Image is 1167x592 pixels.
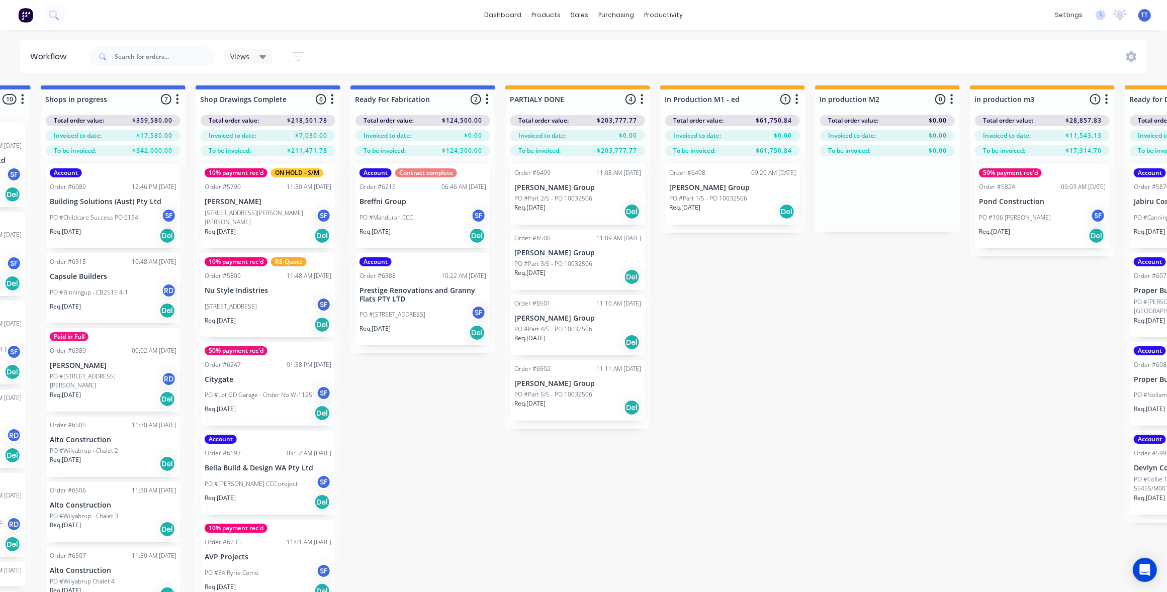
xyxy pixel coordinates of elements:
p: Alto Construction [50,566,176,575]
div: Del [624,400,640,416]
div: Account [1134,346,1166,355]
div: Order #6501 [514,299,551,308]
p: PO #Mandurah CCC [360,213,413,222]
div: 50% payment rec'dOrder #624701:38 PM [DATE]CitygatePO #Lot GD Garage - Order No:W-11251SFReq.[DAT... [201,342,335,426]
div: Order #6502 [514,364,551,373]
span: $61,750.84 [756,116,792,125]
span: Total order value: [673,116,724,125]
p: PO #Part 4/5 - PO 10032506 [514,325,592,334]
div: SF [316,208,331,223]
p: Alto Construction [50,436,176,444]
p: PO #Part 5/5 - PO 10032506 [514,390,592,399]
div: Order #6197 [205,449,241,458]
div: Order #6215 [360,182,396,191]
div: AccountOrder #619709:52 AM [DATE]Bella Build & Design WA Pty LtdPO #[PERSON_NAME] CCC projectSFRe... [201,431,335,515]
div: Order #650011:09 AM [DATE][PERSON_NAME] GroupPO #Part 3/5 - PO 10032506Req.[DATE]Del [510,230,645,290]
p: PO #Wilyabrup - Chalet 3 [50,512,118,521]
span: $218,501.78 [287,116,327,125]
div: Order #6389 [50,346,86,355]
div: 11:30 AM [DATE] [287,182,331,191]
div: Del [159,521,175,537]
div: Account [1134,257,1166,266]
p: [PERSON_NAME] [205,198,331,206]
p: Prestige Renovations and Granny Flats PTY LTD [360,286,486,304]
div: Del [624,334,640,350]
p: [STREET_ADDRESS] [205,302,257,311]
p: Req. [DATE] [1134,227,1165,236]
div: Order #5809 [205,271,241,280]
div: Open Intercom Messenger [1133,558,1157,582]
span: $0.00 [929,131,947,140]
p: Req. [DATE] [50,521,81,530]
span: $203,777.77 [597,146,637,155]
p: Req. [DATE] [514,203,546,212]
span: Invoiced to date: [673,131,721,140]
p: Req. [DATE] [50,455,81,464]
div: Paid in Full [50,332,88,341]
div: Del [779,204,795,220]
span: Invoiced to date: [364,131,411,140]
div: Order #650211:11 AM [DATE][PERSON_NAME] GroupPO #Part 5/5 - PO 10032506Req.[DATE]Del [510,360,645,421]
p: Req. [DATE] [205,405,236,414]
div: 11:30 AM [DATE] [132,421,176,430]
div: Del [624,204,640,220]
p: PO #Part 3/5 - PO 10032506 [514,259,592,268]
div: Order #6235 [205,538,241,547]
div: RD [161,371,176,386]
span: Invoiced to date: [983,131,1031,140]
div: Contract complete [395,168,457,177]
div: 06:46 AM [DATE] [441,182,486,191]
p: [PERSON_NAME] Group [514,314,641,323]
span: Total order value: [983,116,1033,125]
p: Req. [DATE] [514,334,546,343]
p: Alto Construction [50,501,176,510]
p: PO #Binningup - CB2515 4-1 [50,288,128,297]
span: To be invoiced: [518,146,561,155]
span: Invoiced to date: [828,131,876,140]
p: [STREET_ADDRESS][PERSON_NAME][PERSON_NAME] [205,209,316,227]
p: Req. [DATE] [514,399,546,408]
div: Del [469,228,485,244]
p: Citygate [205,375,331,384]
div: SF [7,344,22,359]
div: 11:10 AM [DATE] [596,299,641,308]
p: Capsule Builders [50,272,176,281]
div: Account [205,435,237,444]
div: Order #5824 [979,182,1015,191]
div: productivity [639,8,688,23]
p: PO #[STREET_ADDRESS] [360,310,425,319]
p: Req. [DATE] [514,268,546,277]
div: Del [314,317,330,333]
div: Order #6500 [514,234,551,243]
span: Total order value: [828,116,878,125]
div: 11:09 AM [DATE] [596,234,641,243]
div: 10% payment rec'dRE-QuoteOrder #580911:48 AM [DATE]Nu Style Indistries[STREET_ADDRESS]SFReq.[DATE... [201,253,335,337]
div: purchasing [593,8,639,23]
div: 10:22 AM [DATE] [441,271,486,280]
span: Invoiced to date: [209,131,256,140]
div: Del [314,228,330,244]
div: settings [1050,8,1088,23]
span: $17,580.00 [136,131,172,140]
div: Del [159,228,175,244]
div: RD [7,428,22,443]
p: PO #34 Ryrie Como [205,568,258,577]
p: Req. [DATE] [205,494,236,503]
div: Del [5,364,21,380]
span: $359,580.00 [132,116,172,125]
p: PO #Lot GD Garage - Order No:W-11251 [205,390,316,400]
div: Order #649809:20 AM [DATE][PERSON_NAME] GroupPO #Part 1/5 - PO 10032506Req.[DATE]Del [665,164,800,225]
div: Order #5790 [205,182,241,191]
div: 11:48 AM [DATE] [287,271,331,280]
span: To be invoiced: [983,146,1025,155]
div: RD [7,517,22,532]
p: PO #Wilyabrup Chalet 4 [50,577,115,586]
div: Account [360,257,392,266]
p: [PERSON_NAME] Group [514,183,641,192]
div: 11:08 AM [DATE] [596,168,641,177]
div: Order #6498 [669,168,705,177]
div: Del [1089,228,1105,244]
div: SF [316,385,331,401]
div: 50% payment rec'dOrder #582409:03 AM [DATE]Pond ConstructionPO #106 [PERSON_NAME]SFReq.[DATE]Del [975,164,1110,248]
div: SF [1091,208,1106,223]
